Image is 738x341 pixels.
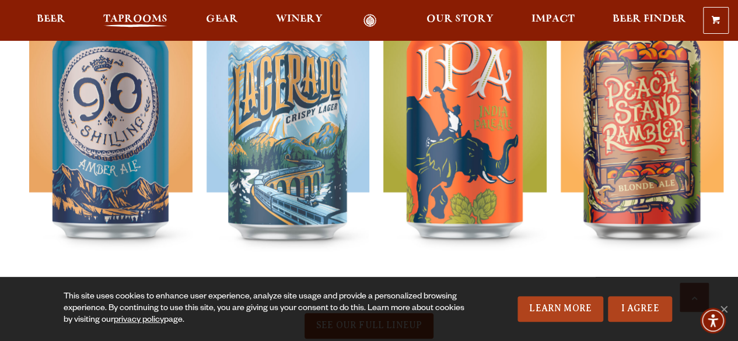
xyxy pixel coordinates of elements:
[613,15,686,24] span: Beer Finder
[426,15,494,24] span: Our Story
[531,15,575,24] span: Impact
[608,296,672,322] a: I Agree
[517,296,603,322] a: Learn More
[419,14,501,27] a: Our Story
[103,15,167,24] span: Taprooms
[37,15,65,24] span: Beer
[348,14,392,27] a: Odell Home
[700,308,726,333] div: Accessibility Menu
[29,14,73,27] a: Beer
[268,14,330,27] a: Winery
[96,14,175,27] a: Taprooms
[64,291,471,326] div: This site uses cookies to enhance user experience, analyze site usage and provide a personalized ...
[114,316,164,325] a: privacy policy
[206,15,238,24] span: Gear
[524,14,582,27] a: Impact
[198,14,246,27] a: Gear
[276,15,323,24] span: Winery
[605,14,694,27] a: Beer Finder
